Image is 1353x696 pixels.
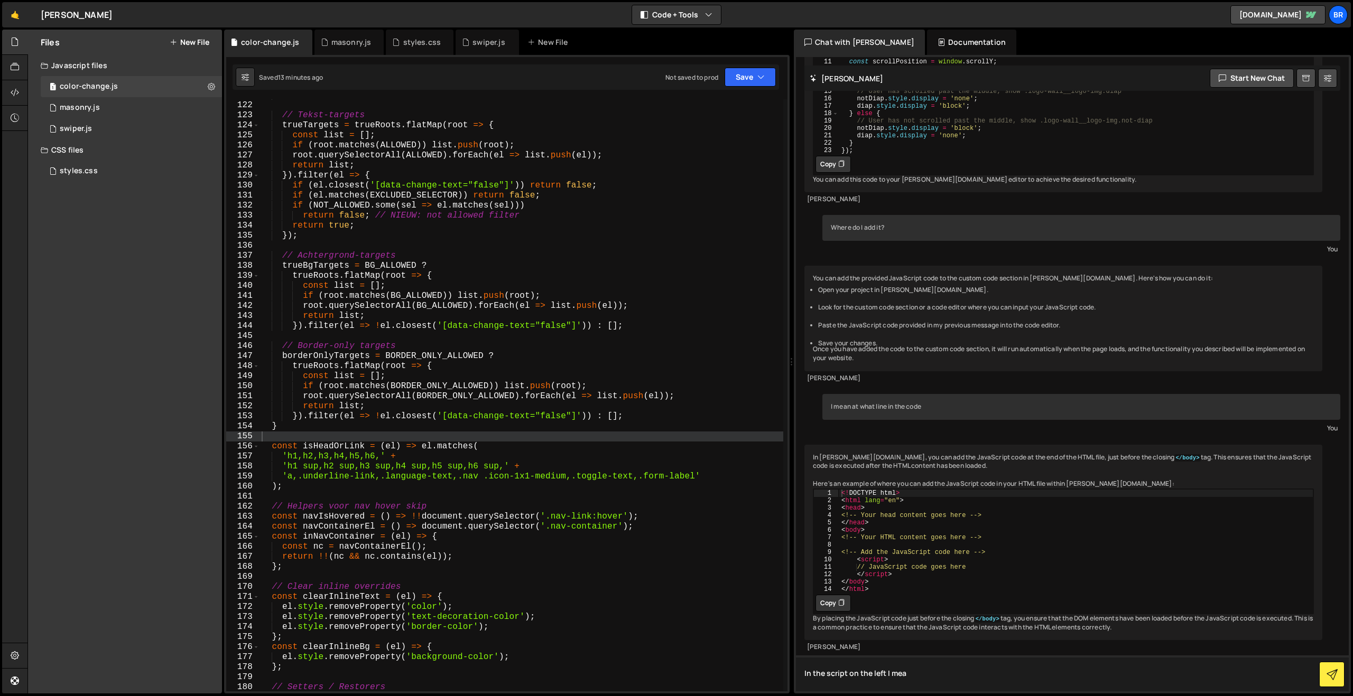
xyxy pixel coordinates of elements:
div: [PERSON_NAME] [807,195,1320,204]
div: 16297/44199.js [41,97,222,118]
div: 137 [226,251,260,261]
div: In [PERSON_NAME][DOMAIN_NAME], you can add the JavaScript code at the end of the HTML file, just ... [804,445,1322,641]
div: 7 [814,534,838,541]
div: 171 [226,592,260,602]
div: [PERSON_NAME] [807,374,1320,383]
div: 20 [814,125,838,132]
div: 134 [226,221,260,231]
div: Saved [259,73,323,82]
div: 150 [226,381,260,391]
button: Copy [815,156,851,173]
div: 139 [226,271,260,281]
div: 11 [814,563,838,571]
div: 146 [226,341,260,351]
div: 17 [814,102,838,110]
div: 132 [226,201,260,211]
div: 15 [814,88,838,95]
div: 129 [226,171,260,181]
div: 131 [226,191,260,201]
div: 165 [226,532,260,542]
div: [PERSON_NAME] [807,643,1320,652]
button: Save [725,68,776,87]
li: Look for the custom code section or a code editor where you can input your JavaScript code. [818,303,1314,312]
code: </body> [975,615,1000,623]
div: 147 [226,351,260,361]
div: 14 [814,586,838,593]
div: 16297/44027.css [41,161,222,182]
div: 133 [226,211,260,221]
div: 10 [814,556,838,563]
div: 21 [814,132,838,139]
div: 138 [226,261,260,271]
div: 22 [814,139,838,147]
div: 18 [814,110,838,117]
div: styles.css [403,37,441,48]
div: styles.css [60,166,98,176]
div: Where do I add it? [822,215,1340,241]
div: 154 [226,421,260,431]
div: 16297/44719.js [41,76,222,97]
div: 3 [814,504,838,512]
div: masonry.js [60,103,100,112]
div: 1 [814,490,838,497]
div: 180 [226,682,260,692]
button: Code + Tools [632,5,721,24]
div: 140 [226,281,260,291]
div: 128 [226,161,260,171]
div: color-change.js [60,82,118,91]
div: 151 [226,391,260,401]
div: I mean at what line in the code [822,394,1340,420]
div: 162 [226,502,260,512]
div: 16297/44014.js [41,118,222,139]
div: 19 [814,117,838,125]
div: 6 [814,526,838,534]
div: 152 [226,401,260,411]
code: </body> [1174,454,1200,462]
div: 159 [226,472,260,482]
div: 127 [226,151,260,161]
div: 124 [226,120,260,130]
div: swiper.js [472,37,505,48]
div: 135 [226,231,260,241]
div: 2 [814,497,838,504]
div: 143 [226,311,260,321]
div: 158 [226,462,260,472]
div: 145 [226,331,260,341]
div: 9 [814,549,838,556]
a: Br [1329,5,1348,24]
h2: [PERSON_NAME] [810,73,883,83]
div: Documentation [927,30,1016,55]
div: 168 [226,562,260,572]
div: 176 [226,642,260,652]
button: Start new chat [1210,69,1294,88]
div: You [825,422,1338,434]
div: 141 [226,291,260,301]
div: 179 [226,672,260,682]
div: 155 [226,431,260,441]
div: 164 [226,522,260,532]
a: [DOMAIN_NAME] [1230,5,1326,24]
div: 167 [226,552,260,562]
div: 122 [226,100,260,110]
h2: Files [41,36,60,48]
div: 172 [226,602,260,612]
div: 177 [226,652,260,662]
div: 4 [814,512,838,519]
div: 13 minutes ago [278,73,323,82]
div: 169 [226,572,260,582]
span: 1 [50,83,56,92]
div: 166 [226,542,260,552]
div: masonry.js [331,37,372,48]
div: New File [527,37,572,48]
div: 163 [226,512,260,522]
div: 175 [226,632,260,642]
div: 148 [226,361,260,371]
button: New File [170,38,209,46]
div: 136 [226,241,260,251]
div: 12 [814,571,838,578]
div: 173 [226,612,260,622]
div: 160 [226,482,260,492]
div: 174 [226,622,260,632]
div: 178 [226,662,260,672]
